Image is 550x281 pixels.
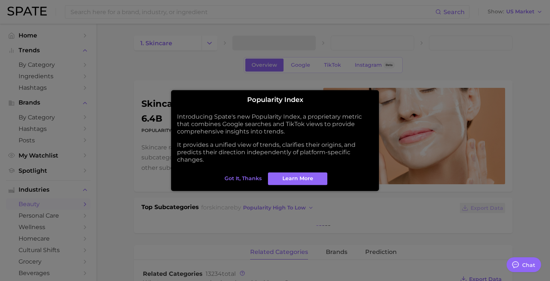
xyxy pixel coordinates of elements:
p: It provides a unified view of trends, clarifies their origins, and predicts their direction indep... [177,141,373,163]
p: Introducing Spate's new Popularity Index, a proprietary metric that combines Google searches and ... [177,113,373,135]
button: Got it, thanks [223,172,263,185]
span: Got it, thanks [225,175,262,182]
a: Learn More [268,172,327,185]
span: Learn More [282,175,313,182]
h2: Popularity Index [177,96,373,104]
